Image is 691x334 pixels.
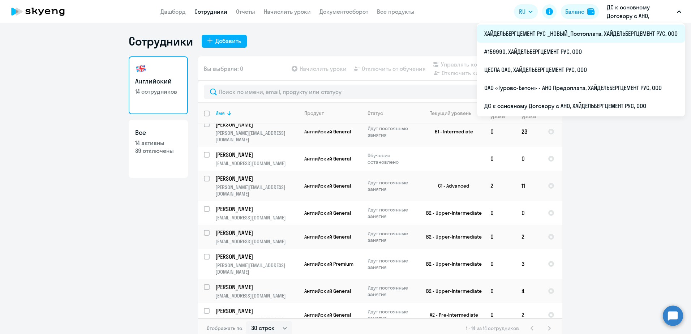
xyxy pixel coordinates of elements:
a: [PERSON_NAME] [215,151,298,159]
h3: Все [135,128,181,137]
img: english [135,63,147,74]
p: [PERSON_NAME][EMAIL_ADDRESS][DOMAIN_NAME] [215,262,298,275]
div: Текущий уровень [430,110,471,116]
p: 14 активны [135,139,181,147]
span: Английский General [304,128,351,135]
div: Текущий уровень [423,110,484,116]
p: Идут постоянные занятия [368,179,417,192]
div: Статус [368,110,383,116]
p: [PERSON_NAME] [215,307,297,315]
td: B2 - Upper-Intermediate [417,249,485,279]
td: C1 - Advanced [417,171,485,201]
td: 0 [485,147,516,171]
p: [EMAIL_ADDRESS][DOMAIN_NAME] [215,238,298,245]
td: 2 [516,303,542,327]
span: Английский General [304,183,351,189]
td: 0 [485,116,516,147]
div: Продукт [304,110,324,116]
td: 2 [485,171,516,201]
a: Сотрудники [194,8,227,15]
div: Продукт [304,110,361,116]
p: [PERSON_NAME] [215,175,297,183]
p: [PERSON_NAME] [215,253,297,261]
td: 0 [485,279,516,303]
span: Английский General [304,155,351,162]
span: Английский General [304,234,351,240]
div: Имя [215,110,298,116]
a: [PERSON_NAME] [215,175,298,183]
td: 23 [516,116,542,147]
p: [PERSON_NAME] [215,229,297,237]
p: Идут постоянные занятия [368,284,417,297]
span: 1 - 14 из 14 сотрудников [466,325,519,331]
a: [PERSON_NAME] [215,307,298,315]
p: Идут постоянные занятия [368,206,417,219]
a: Английский14 сотрудников [129,56,188,114]
td: 0 [485,201,516,225]
td: B1 - Intermediate [417,116,485,147]
p: Идут постоянные занятия [368,125,417,138]
td: 0 [485,249,516,279]
p: [EMAIL_ADDRESS][DOMAIN_NAME] [215,160,298,167]
p: 89 отключены [135,147,181,155]
td: B2 - Upper-Intermediate [417,279,485,303]
p: [EMAIL_ADDRESS][DOMAIN_NAME] [215,292,298,299]
a: Все14 активны89 отключены [129,120,188,178]
ul: RU [477,23,685,116]
td: 0 [516,147,542,171]
span: RU [519,7,525,16]
button: Добавить [202,35,247,48]
td: 0 [516,201,542,225]
div: Статус [368,110,417,116]
p: [PERSON_NAME] [215,120,297,128]
a: [PERSON_NAME] [215,283,298,291]
button: ДС к основному Договору с АНО, ХАЙДЕЛЬБЕРГЦЕМЕНТ РУС, ООО [603,3,685,20]
p: Идут постоянные занятия [368,230,417,243]
td: 0 [485,225,516,249]
td: 11 [516,171,542,201]
div: Баланс [565,7,584,16]
p: [PERSON_NAME] [215,151,297,159]
span: Английский Premium [304,261,353,267]
p: Обучение остановлено [368,152,417,165]
p: [PERSON_NAME] [215,283,297,291]
span: Вы выбрали: 0 [204,64,243,73]
p: Идут постоянные занятия [368,308,417,321]
td: 4 [516,279,542,303]
td: A2 - Pre-Intermediate [417,303,485,327]
a: [PERSON_NAME] [215,253,298,261]
p: [PERSON_NAME][EMAIL_ADDRESS][DOMAIN_NAME] [215,184,298,197]
a: Отчеты [236,8,255,15]
div: Имя [215,110,225,116]
p: ДС к основному Договору с АНО, ХАЙДЕЛЬБЕРГЦЕМЕНТ РУС, ООО [607,3,674,20]
h1: Сотрудники [129,34,193,48]
a: Дашборд [160,8,186,15]
p: [PERSON_NAME] [215,205,297,213]
td: B2 - Upper-Intermediate [417,225,485,249]
div: Добавить [215,37,241,45]
a: [PERSON_NAME] [215,205,298,213]
p: 14 сотрудников [135,87,181,95]
img: balance [587,8,595,15]
span: Английский General [304,288,351,294]
td: 2 [516,225,542,249]
a: [PERSON_NAME] [215,229,298,237]
td: 0 [485,303,516,327]
span: Отображать по: [207,325,243,331]
p: [PERSON_NAME][EMAIL_ADDRESS][DOMAIN_NAME] [215,130,298,143]
input: Поиск по имени, email, продукту или статусу [204,85,557,99]
h3: Английский [135,77,181,86]
p: Идут постоянные занятия [368,257,417,270]
p: [EMAIL_ADDRESS][DOMAIN_NAME] [215,214,298,221]
span: Английский General [304,210,351,216]
a: Все продукты [377,8,415,15]
p: [EMAIL_ADDRESS][DOMAIN_NAME] [215,316,298,323]
td: 3 [516,249,542,279]
span: Английский General [304,312,351,318]
button: RU [514,4,538,19]
button: Балансbalance [561,4,599,19]
td: B2 - Upper-Intermediate [417,201,485,225]
a: Документооборот [319,8,368,15]
a: Начислить уроки [264,8,311,15]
